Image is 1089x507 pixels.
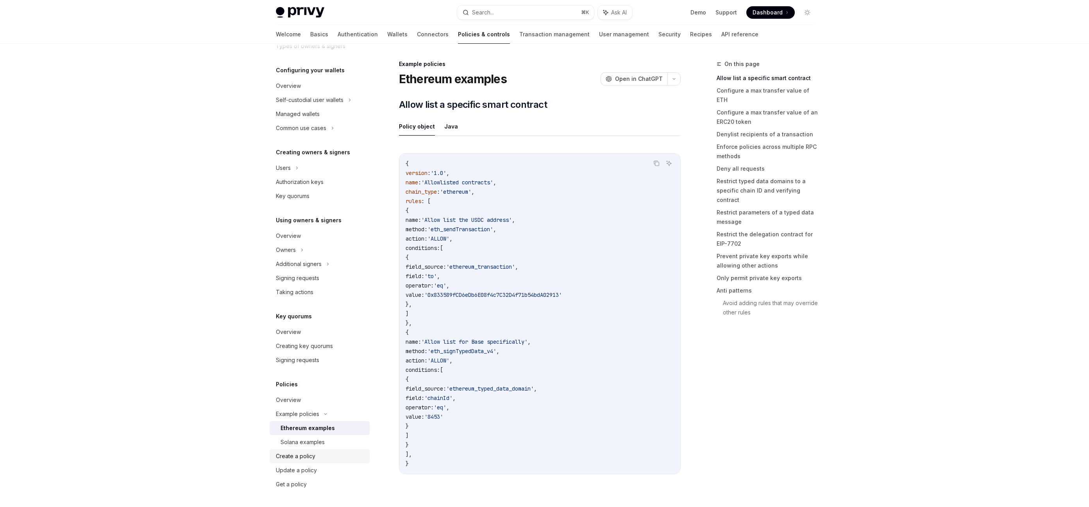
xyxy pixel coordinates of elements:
div: Solana examples [281,437,325,447]
button: Ask AI [598,5,632,20]
span: '8453' [424,413,443,420]
span: , [437,273,440,280]
span: method: [406,348,427,355]
a: Overview [270,325,370,339]
span: name: [406,216,421,223]
div: Signing requests [276,355,319,365]
a: Create a policy [270,449,370,463]
a: Solana examples [270,435,370,449]
span: conditions: [406,245,440,252]
span: 'ethereum_transaction' [446,263,515,270]
a: Configure a max transfer value of an ERC20 token [717,106,820,128]
span: , [512,216,515,223]
span: } [406,441,409,448]
div: Key quorums [276,191,309,201]
div: Owners [276,245,296,255]
span: operator: [406,404,434,411]
span: : [437,188,440,195]
span: method: [406,226,427,233]
span: { [406,376,409,383]
span: } [406,460,409,467]
span: [ [440,366,443,373]
span: ⌘ K [581,9,589,16]
div: Common use cases [276,123,326,133]
span: 'ethereum_typed_data_domain' [446,385,534,392]
span: , [493,179,496,186]
span: value: [406,413,424,420]
div: Overview [276,395,301,405]
span: 'to' [424,273,437,280]
a: Basics [310,25,328,44]
span: 'Allow list the USDC address' [421,216,512,223]
a: Taking actions [270,285,370,299]
a: Recipes [690,25,712,44]
span: ] [406,310,409,317]
a: Dashboard [746,6,795,19]
span: { [406,160,409,167]
div: Authorization keys [276,177,324,187]
span: , [449,357,452,364]
a: Prevent private key exports while allowing other actions [717,250,820,272]
div: Additional signers [276,259,322,269]
span: 'Allow list for Base specifically' [421,338,528,345]
div: Users [276,163,291,173]
a: Connectors [417,25,449,44]
span: }, [406,301,412,308]
button: Search...⌘K [457,5,594,20]
span: Dashboard [753,9,783,16]
span: , [493,226,496,233]
a: Update a policy [270,463,370,477]
a: Overview [270,393,370,407]
h5: Using owners & signers [276,216,342,225]
span: , [449,235,452,242]
span: 'ethereum' [440,188,471,195]
span: 'eth_signTypedData_v4' [427,348,496,355]
span: 'eq' [434,404,446,411]
a: Overview [270,229,370,243]
h5: Policies [276,380,298,389]
a: Transaction management [519,25,590,44]
a: Demo [690,9,706,16]
span: } [406,423,409,430]
a: Welcome [276,25,301,44]
div: Signing requests [276,273,319,283]
span: : [ [421,198,431,205]
span: operator: [406,282,434,289]
a: Anti patterns [717,284,820,297]
div: Overview [276,81,301,91]
span: 'eq' [434,282,446,289]
a: Managed wallets [270,107,370,121]
a: User management [599,25,649,44]
span: chain_type [406,188,437,195]
a: Signing requests [270,353,370,367]
div: Example policies [276,409,319,419]
a: Restrict typed data domains to a specific chain ID and verifying contract [717,175,820,206]
span: rules [406,198,421,205]
button: Open in ChatGPT [601,72,667,86]
span: field_source: [406,385,446,392]
a: API reference [721,25,758,44]
span: field: [406,395,424,402]
h5: Configuring your wallets [276,66,345,75]
span: , [534,385,537,392]
a: Configure a max transfer value of ETH [717,84,820,106]
a: Overview [270,79,370,93]
span: name: [406,338,421,345]
a: Enforce policies across multiple RPC methods [717,141,820,162]
span: ] [406,432,409,439]
a: Support [715,9,737,16]
span: Ask AI [611,9,627,16]
a: Ethereum examples [270,421,370,435]
span: ], [406,451,412,458]
a: Denylist recipients of a transaction [717,128,820,141]
div: Overview [276,327,301,337]
a: Restrict parameters of a typed data message [717,206,820,228]
a: Restrict the delegation contract for EIP-7702 [717,228,820,250]
a: Get a policy [270,477,370,491]
span: , [471,188,474,195]
button: Toggle dark mode [801,6,814,19]
span: value: [406,291,424,298]
span: { [406,329,409,336]
a: Security [658,25,681,44]
a: Deny all requests [717,162,820,175]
